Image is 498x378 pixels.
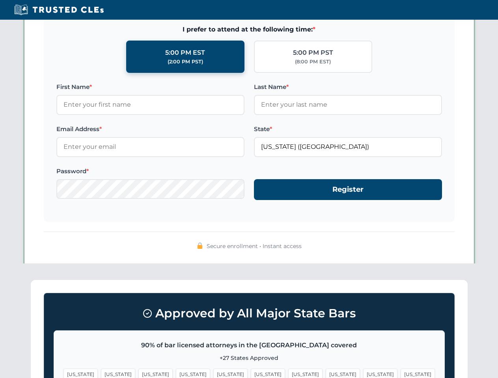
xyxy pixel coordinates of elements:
[56,124,244,134] label: Email Address
[168,58,203,66] div: (2:00 PM PST)
[12,4,106,16] img: Trusted CLEs
[197,243,203,249] img: 🔒
[293,48,333,58] div: 5:00 PM PST
[56,167,244,176] label: Password
[56,137,244,157] input: Enter your email
[254,95,442,115] input: Enter your last name
[165,48,205,58] div: 5:00 PM EST
[254,124,442,134] label: State
[56,24,442,35] span: I prefer to attend at the following time:
[63,354,435,362] p: +27 States Approved
[207,242,302,250] span: Secure enrollment • Instant access
[54,303,445,324] h3: Approved by All Major State Bars
[254,179,442,200] button: Register
[56,82,244,92] label: First Name
[254,137,442,157] input: Florida (FL)
[254,82,442,92] label: Last Name
[295,58,331,66] div: (8:00 PM EST)
[63,340,435,350] p: 90% of bar licensed attorneys in the [GEOGRAPHIC_DATA] covered
[56,95,244,115] input: Enter your first name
